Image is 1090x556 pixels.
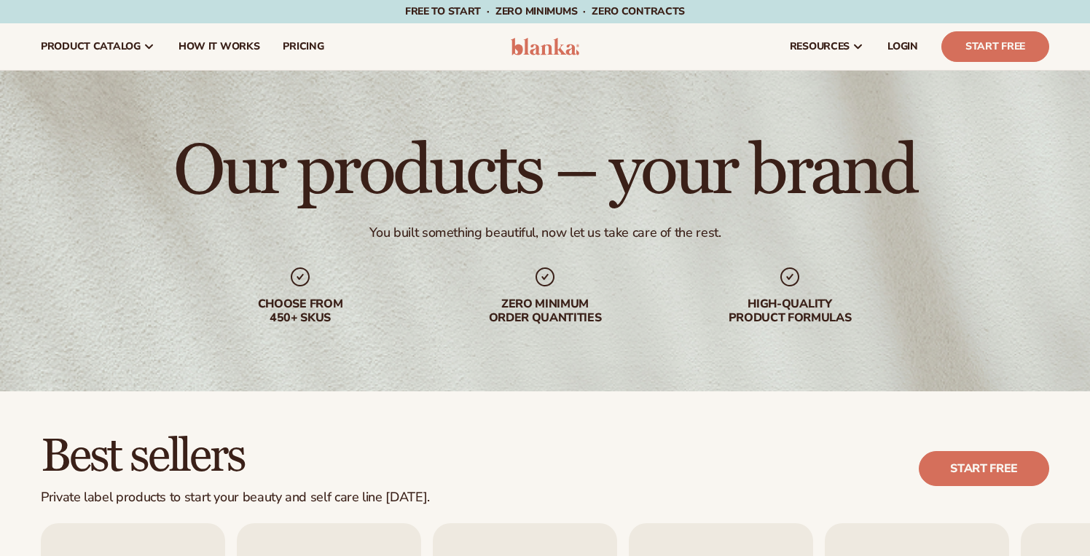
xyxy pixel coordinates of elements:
[271,23,335,70] a: pricing
[452,297,638,325] div: Zero minimum order quantities
[790,41,850,52] span: resources
[41,432,430,481] h2: Best sellers
[167,23,272,70] a: How It Works
[919,451,1049,486] a: Start free
[405,4,685,18] span: Free to start · ZERO minimums · ZERO contracts
[697,297,883,325] div: High-quality product formulas
[29,23,167,70] a: product catalog
[173,137,916,207] h1: Our products – your brand
[778,23,876,70] a: resources
[876,23,930,70] a: LOGIN
[941,31,1049,62] a: Start Free
[41,41,141,52] span: product catalog
[511,38,580,55] img: logo
[369,224,721,241] div: You built something beautiful, now let us take care of the rest.
[283,41,324,52] span: pricing
[41,490,430,506] div: Private label products to start your beauty and self care line [DATE].
[207,297,393,325] div: Choose from 450+ Skus
[887,41,918,52] span: LOGIN
[179,41,260,52] span: How It Works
